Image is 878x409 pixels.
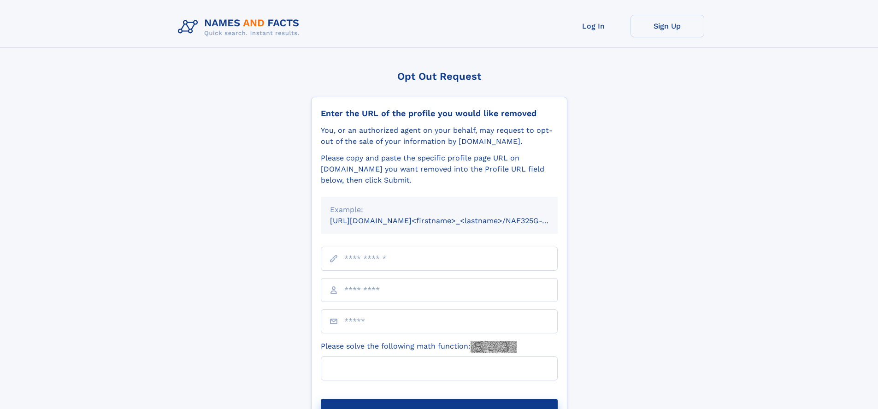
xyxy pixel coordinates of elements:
[321,125,558,147] div: You, or an authorized agent on your behalf, may request to opt-out of the sale of your informatio...
[311,71,567,82] div: Opt Out Request
[330,216,575,225] small: [URL][DOMAIN_NAME]<firstname>_<lastname>/NAF325G-xxxxxxxx
[631,15,704,37] a: Sign Up
[321,341,517,353] label: Please solve the following math function:
[174,15,307,40] img: Logo Names and Facts
[321,108,558,119] div: Enter the URL of the profile you would like removed
[330,204,548,215] div: Example:
[557,15,631,37] a: Log In
[321,153,558,186] div: Please copy and paste the specific profile page URL on [DOMAIN_NAME] you want removed into the Pr...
